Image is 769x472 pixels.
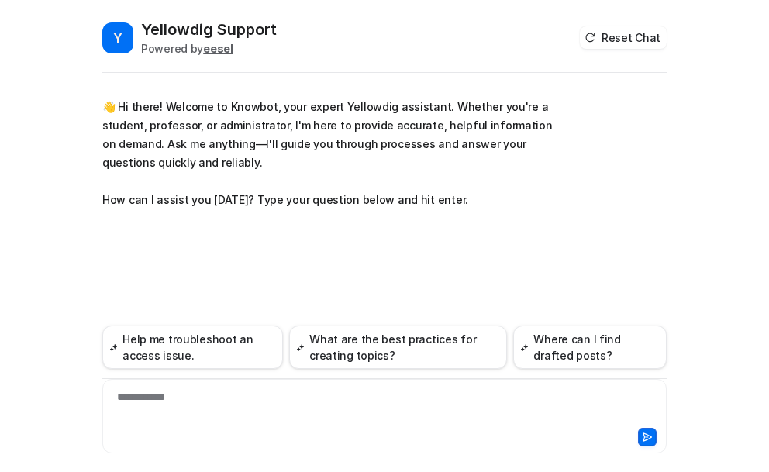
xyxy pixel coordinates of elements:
button: What are the best practices for creating topics? [289,326,507,369]
h2: Yellowdig Support [141,19,277,40]
button: Help me troubleshoot an access issue. [102,326,283,369]
button: Where can I find drafted posts? [513,326,667,369]
b: eesel [203,42,233,55]
span: Y [102,22,133,53]
button: Reset Chat [580,26,667,49]
p: 👋 Hi there! Welcome to Knowbot, your expert Yellowdig assistant. Whether you're a student, profes... [102,98,556,209]
div: Powered by [141,40,277,57]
